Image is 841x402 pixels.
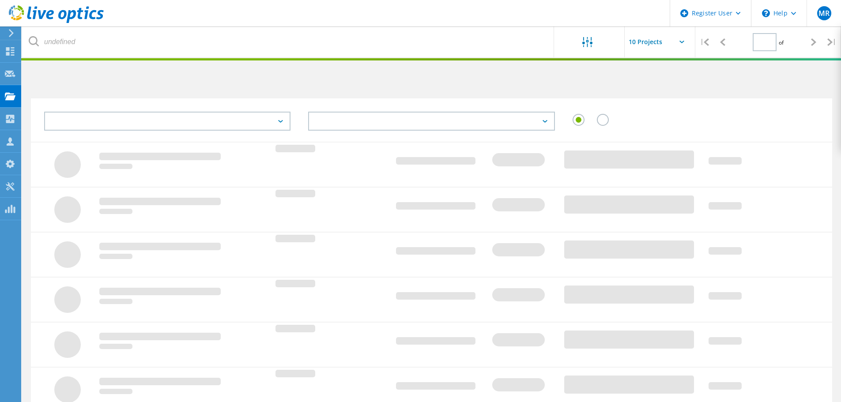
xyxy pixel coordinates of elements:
div: | [695,26,713,58]
svg: \n [762,9,770,17]
input: undefined [22,26,554,57]
a: Live Optics Dashboard [9,19,104,25]
span: of [779,39,784,46]
span: MR [818,10,830,17]
div: | [823,26,841,58]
